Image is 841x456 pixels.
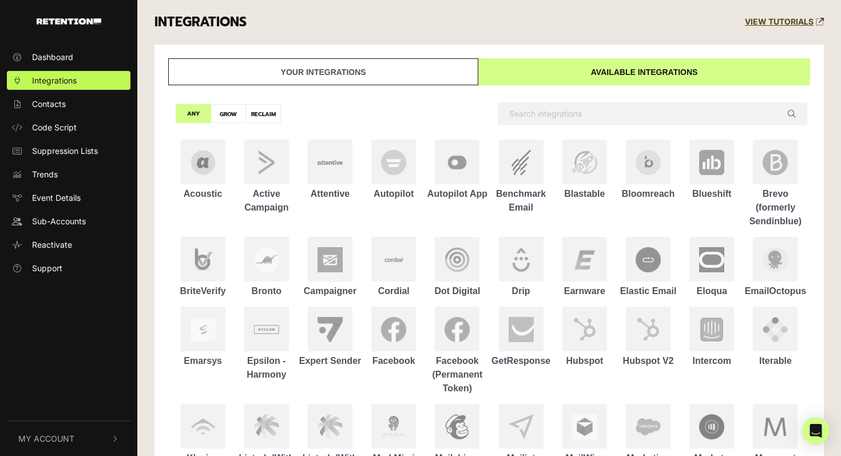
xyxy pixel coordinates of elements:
[699,150,724,175] img: Blueshift
[318,414,343,439] img: Listrak (With Reclaim for Journeys)
[745,17,824,27] a: VIEW TUTORIALS
[168,58,478,85] a: Your integrations
[7,421,130,456] button: My Account
[235,140,298,215] a: Active Campaign Active Campaign
[763,247,788,272] img: EmailOctopus
[680,140,744,201] a: Blueshift Blueshift
[381,247,406,272] img: Cordial
[572,151,597,174] img: Blastable
[572,317,597,342] img: Hubspot
[509,150,534,175] img: Benchmark Email
[191,150,216,175] img: Acoustic
[426,307,489,395] a: Facebook (Permanent Token) Facebook (Permanent Token)
[553,284,616,298] div: Earnware
[235,187,298,215] div: Active Campaign
[489,307,553,368] a: GetResponse GetResponse
[699,317,724,342] img: Intercom
[478,58,810,85] a: Available integrations
[235,307,298,382] a: Epsilon - Harmony Epsilon - Harmony
[381,317,406,342] img: Facebook
[498,102,807,125] input: Search integrations
[32,98,66,110] span: Contacts
[191,414,216,439] img: Klaviyo
[699,247,724,272] img: Eloqua
[32,51,73,63] span: Dashboard
[235,237,298,298] a: Bronto Bronto
[636,247,661,272] img: Elastic Email
[553,307,616,368] a: Hubspot Hubspot
[171,187,235,201] div: Acoustic
[680,237,744,298] a: Eloqua Eloqua
[32,215,86,227] span: Sub-Accounts
[362,307,426,368] a: Facebook Facebook
[362,140,426,201] a: Autopilot Autopilot
[680,354,744,368] div: Intercom
[32,145,98,157] span: Suppression Lists
[298,354,362,368] div: Expert Sender
[32,262,62,274] span: Support
[171,354,235,368] div: Emarsys
[802,417,830,445] div: Open Intercom Messenger
[7,141,130,160] a: Suppression Lists
[636,150,661,175] img: Bloomreach
[381,414,406,439] img: Mad Mimi
[744,187,807,228] div: Brevo (formerly Sendinblue)
[489,237,553,298] a: Drip Drip
[254,150,279,175] img: Active Campaign
[763,317,788,342] img: Iterable
[298,307,362,368] a: Expert Sender Expert Sender
[32,74,77,86] span: Integrations
[616,187,680,201] div: Bloomreach
[381,150,406,175] img: Autopilot
[176,104,211,123] label: ANY
[489,284,553,298] div: Drip
[254,414,279,439] img: Listrak (With Reclaim for Conductor)
[680,187,744,201] div: Blueshift
[7,94,130,113] a: Contacts
[572,414,597,439] img: MailWizz
[318,160,343,165] img: Attentive
[616,140,680,201] a: Bloomreach Bloomreach
[616,354,680,368] div: Hubspot V2
[171,307,235,368] a: Emarsys Emarsys
[171,140,235,201] a: Acoustic Acoustic
[235,284,298,298] div: Bronto
[426,354,489,395] div: Facebook (Permanent Token)
[636,415,661,439] img: Marketing Cloud
[7,118,130,137] a: Code Script
[426,284,489,298] div: Dot Digital
[362,284,426,298] div: Cordial
[744,237,807,298] a: EmailOctopus EmailOctopus
[489,354,553,368] div: GetResponse
[298,237,362,298] a: Campaigner Campaigner
[489,187,553,215] div: Benchmark Email
[7,259,130,277] a: Support
[32,121,77,133] span: Code Script
[32,192,81,204] span: Event Details
[509,247,534,272] img: Drip
[7,71,130,90] a: Integrations
[32,168,58,180] span: Trends
[171,237,235,298] a: BriteVerify BriteVerify
[636,317,661,342] img: Hubspot V2
[318,317,343,342] img: Expert Sender
[18,433,74,445] span: My Account
[7,212,130,231] a: Sub-Accounts
[318,247,343,272] img: Campaigner
[699,414,724,439] img: Marketo
[7,188,130,207] a: Event Details
[680,284,744,298] div: Eloqua
[362,354,426,368] div: Facebook
[191,318,216,341] img: Emarsys
[744,354,807,368] div: Iterable
[426,140,489,201] a: Autopilot App Autopilot App
[572,247,597,272] img: Earnware
[616,307,680,368] a: Hubspot V2 Hubspot V2
[509,414,534,439] img: Mailjet
[245,104,281,123] label: RECLAIM
[680,307,744,368] a: Intercom Intercom
[254,325,279,334] img: Epsilon - Harmony
[616,237,680,298] a: Elastic Email Elastic Email
[616,284,680,298] div: Elastic Email
[32,239,72,251] span: Reactivate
